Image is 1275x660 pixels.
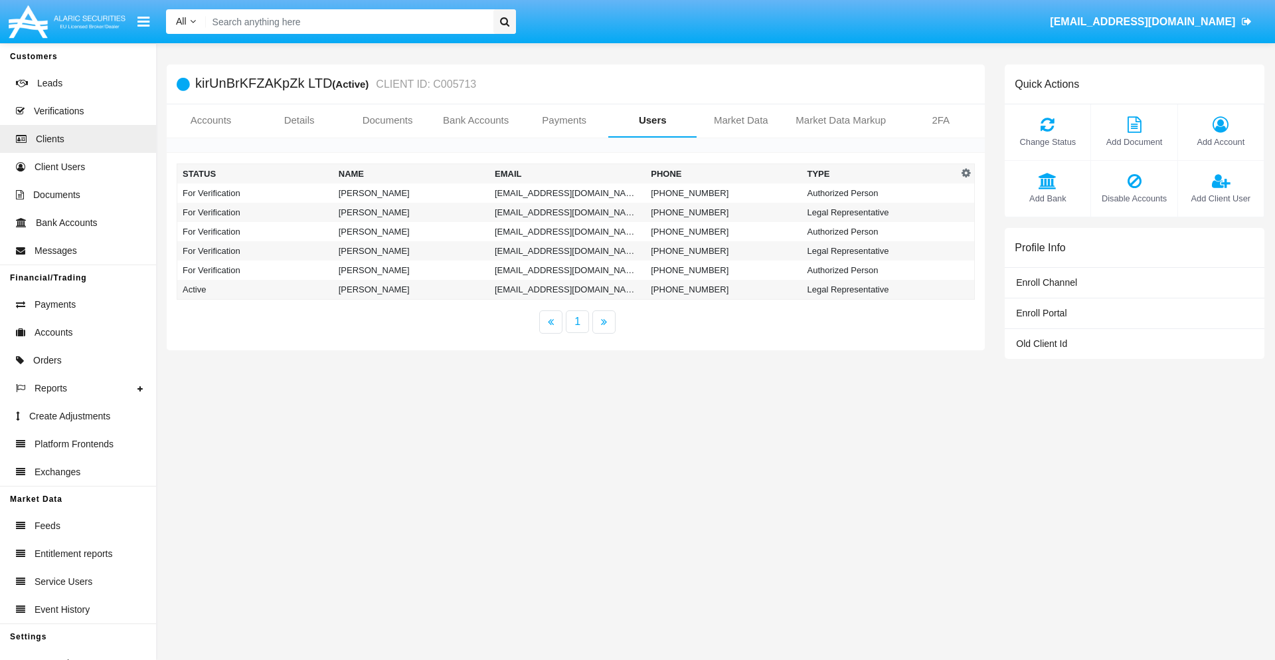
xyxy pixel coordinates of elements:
[35,326,73,340] span: Accounts
[33,188,80,202] span: Documents
[177,183,333,203] td: For Verification
[36,216,98,230] span: Bank Accounts
[645,222,802,241] td: [PHONE_NUMBER]
[35,519,60,533] span: Feeds
[177,203,333,222] td: For Verification
[489,164,645,184] th: Email
[785,104,896,136] a: Market Data Markup
[33,354,62,368] span: Orders
[177,261,333,280] td: For Verification
[489,280,645,300] td: [EMAIL_ADDRESS][DOMAIN_NAME][PERSON_NAME]
[645,280,802,300] td: [PHONE_NUMBER]
[37,76,62,90] span: Leads
[1011,136,1084,148] span: Change Status
[255,104,343,136] a: Details
[35,575,92,589] span: Service Users
[35,437,114,451] span: Platform Frontends
[373,79,476,90] small: CLIENT ID: C005713
[206,9,489,34] input: Search
[1015,78,1079,90] h6: Quick Actions
[36,132,64,146] span: Clients
[489,183,645,203] td: [EMAIL_ADDRESS][DOMAIN_NAME]
[1185,136,1257,148] span: Add Account
[176,16,187,27] span: All
[343,104,432,136] a: Documents
[1098,136,1170,148] span: Add Document
[802,164,958,184] th: Type
[645,164,802,184] th: Phone
[1015,241,1065,254] h6: Profile Info
[1016,338,1067,349] span: Old Client Id
[489,241,645,261] td: [EMAIL_ADDRESS][DOMAIN_NAME]
[35,547,113,561] span: Entitlement reports
[35,465,80,479] span: Exchanges
[333,280,489,300] td: [PERSON_NAME]
[802,203,958,222] td: Legal Representative
[167,104,255,136] a: Accounts
[35,160,85,174] span: Client Users
[177,222,333,241] td: For Verification
[1050,16,1235,27] span: [EMAIL_ADDRESS][DOMAIN_NAME]
[332,76,373,92] div: (Active)
[802,261,958,280] td: Authorized Person
[333,241,489,261] td: [PERSON_NAME]
[802,241,958,261] td: Legal Representative
[34,104,84,118] span: Verifications
[608,104,697,136] a: Users
[333,164,489,184] th: Name
[333,222,489,241] td: [PERSON_NAME]
[195,76,476,92] h5: kirUnBrKFZAKpZk LTD
[489,203,645,222] td: [EMAIL_ADDRESS][DOMAIN_NAME]
[35,382,67,395] span: Reports
[802,280,958,300] td: Legal Representative
[489,222,645,241] td: [EMAIL_ADDRESS][DOMAIN_NAME]
[697,104,785,136] a: Market Data
[1016,308,1066,318] span: Enroll Portal
[166,15,206,29] a: All
[1044,3,1258,41] a: [EMAIL_ADDRESS][DOMAIN_NAME]
[645,183,802,203] td: [PHONE_NUMBER]
[1098,192,1170,205] span: Disable Accounts
[520,104,608,136] a: Payments
[29,409,110,423] span: Create Adjustments
[489,261,645,280] td: [EMAIL_ADDRESS][DOMAIN_NAME]
[35,298,76,312] span: Payments
[1016,277,1077,288] span: Enroll Channel
[177,280,333,300] td: Active
[7,2,127,41] img: Logo image
[333,183,489,203] td: [PERSON_NAME]
[333,261,489,280] td: [PERSON_NAME]
[645,261,802,280] td: [PHONE_NUMBER]
[432,104,520,136] a: Bank Accounts
[1185,192,1257,205] span: Add Client User
[645,241,802,261] td: [PHONE_NUMBER]
[35,603,90,617] span: Event History
[802,222,958,241] td: Authorized Person
[167,310,985,334] nav: paginator
[645,203,802,222] td: [PHONE_NUMBER]
[896,104,985,136] a: 2FA
[35,244,77,258] span: Messages
[333,203,489,222] td: [PERSON_NAME]
[177,164,333,184] th: Status
[177,241,333,261] td: For Verification
[802,183,958,203] td: Authorized Person
[1011,192,1084,205] span: Add Bank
